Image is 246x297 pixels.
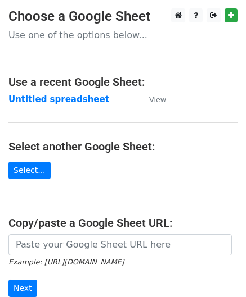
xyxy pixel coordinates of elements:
small: View [149,95,166,104]
h4: Select another Google Sheet: [8,140,238,153]
small: Example: [URL][DOMAIN_NAME] [8,258,124,266]
a: Select... [8,162,51,179]
a: View [138,94,166,104]
h4: Copy/paste a Google Sheet URL: [8,216,238,230]
p: Use one of the options below... [8,29,238,41]
a: Untitled spreadsheet [8,94,109,104]
h4: Use a recent Google Sheet: [8,75,238,89]
input: Next [8,280,37,297]
input: Paste your Google Sheet URL here [8,234,232,255]
h3: Choose a Google Sheet [8,8,238,25]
